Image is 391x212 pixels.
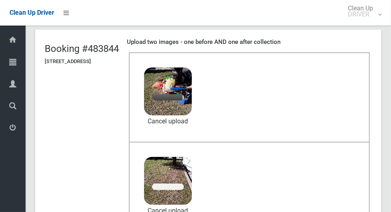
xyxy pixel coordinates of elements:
span: Clean Up Driver [10,9,54,16]
a: Clean Up Driver [10,7,54,19]
h2: Booking #483844 [45,44,119,54]
h5: [STREET_ADDRESS] [45,59,119,64]
a: Cancel upload [144,115,192,127]
h4: Upload two images - one before AND one after collection [127,39,372,46]
small: DRIVER [348,11,373,17]
span: Clean Up [344,5,381,17]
